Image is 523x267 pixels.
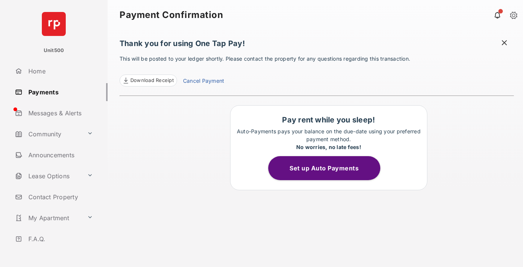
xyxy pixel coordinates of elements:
p: Unit500 [44,47,64,54]
h1: Pay rent while you sleep! [234,115,423,124]
a: Home [12,62,108,80]
div: No worries, no late fees! [234,143,423,151]
a: Cancel Payment [183,77,224,87]
p: Auto-Payments pays your balance on the due-date using your preferred payment method. [234,127,423,151]
span: Download Receipt [130,77,174,84]
a: Set up Auto Payments [268,164,389,172]
p: This will be posted to your ledger shortly. Please contact the property for any questions regardi... [120,55,514,87]
a: Download Receipt [120,75,177,87]
strong: Payment Confirmation [120,10,223,19]
button: Set up Auto Payments [268,156,380,180]
a: Payments [12,83,108,101]
a: Messages & Alerts [12,104,108,122]
h1: Thank you for using One Tap Pay! [120,39,514,52]
a: F.A.Q. [12,230,108,248]
a: Contact Property [12,188,108,206]
a: Community [12,125,84,143]
a: Lease Options [12,167,84,185]
a: Announcements [12,146,108,164]
a: My Apartment [12,209,84,227]
img: svg+xml;base64,PHN2ZyB4bWxucz0iaHR0cDovL3d3dy53My5vcmcvMjAwMC9zdmciIHdpZHRoPSI2NCIgaGVpZ2h0PSI2NC... [42,12,66,36]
